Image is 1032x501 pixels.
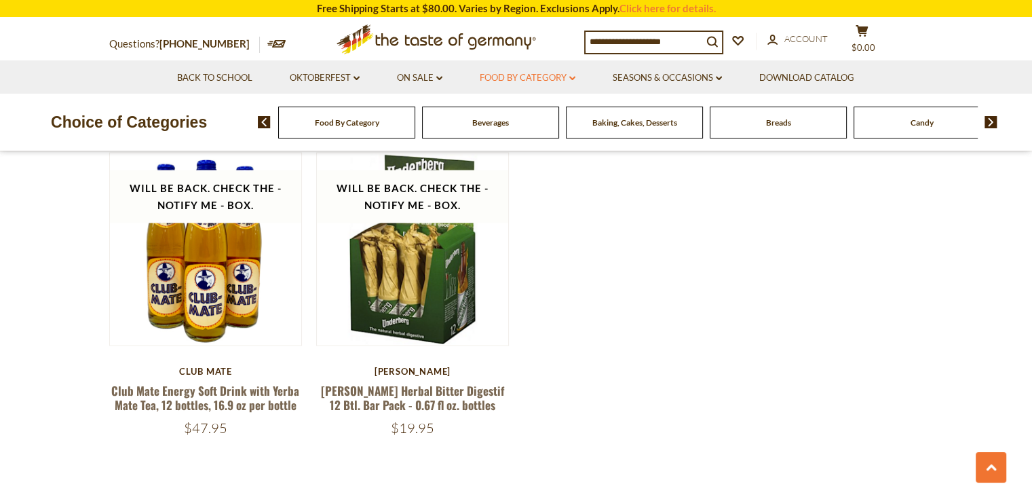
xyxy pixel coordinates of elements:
[766,117,791,128] a: Breads
[767,32,828,47] a: Account
[397,71,442,86] a: On Sale
[177,71,252,86] a: Back to School
[759,71,854,86] a: Download Catalog
[109,366,303,377] div: Club Mate
[159,37,250,50] a: [PHONE_NUMBER]
[472,117,509,128] a: Beverages
[290,71,360,86] a: Oktoberfest
[321,382,504,413] a: [PERSON_NAME] Herbal Bitter Digestif 12 Btl. Bar Pack - 0.67 fl oz. bottles
[184,420,227,437] span: $47.95
[985,116,997,128] img: next arrow
[911,117,934,128] a: Candy
[317,153,509,346] img: Underberg Herbal Bitter Digestif 12 Btl. Bar Pack - 0.67 fl oz. bottles
[613,71,722,86] a: Seasons & Occasions
[619,2,716,14] a: Click here for details.
[784,33,828,44] span: Account
[109,35,260,53] p: Questions?
[480,71,575,86] a: Food By Category
[111,382,299,413] a: Club Mate Energy Soft Drink with Yerba Mate Tea, 12 bottles, 16.9 oz per bottle
[316,366,510,377] div: [PERSON_NAME]
[391,420,434,437] span: $19.95
[110,153,302,346] img: Club Mate Energy Soft Drink with Yerba Mate Tea, 12 bottles, 16.9 oz per bottle
[258,116,271,128] img: previous arrow
[592,117,677,128] a: Baking, Cakes, Desserts
[315,117,379,128] a: Food By Category
[852,42,875,53] span: $0.00
[842,24,883,58] button: $0.00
